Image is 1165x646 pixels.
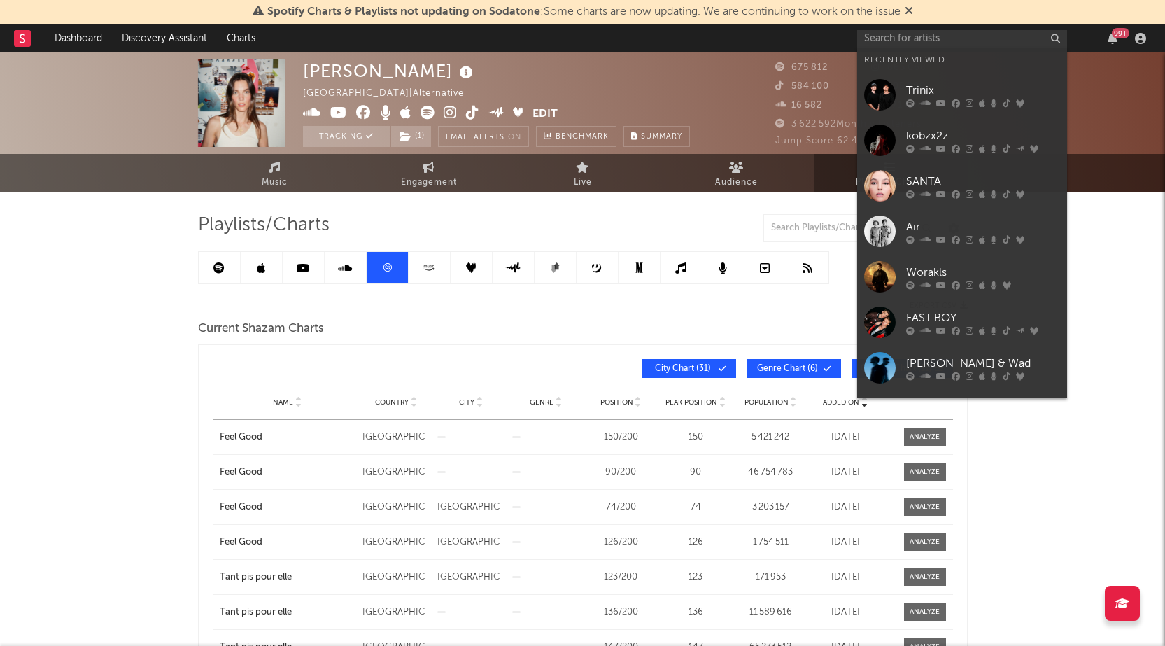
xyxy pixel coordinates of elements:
[906,82,1060,99] div: Trinix
[587,500,655,514] div: 74 / 200
[737,535,805,549] div: 1 754 511
[198,154,352,192] a: Music
[642,359,736,378] button: City Chart(31)
[375,398,409,407] span: Country
[812,605,880,619] div: [DATE]
[747,359,841,378] button: Genre Chart(6)
[857,118,1067,163] a: kobzx2z
[857,345,1067,391] a: [PERSON_NAME] & Wad
[662,430,730,444] div: 150
[303,85,480,102] div: [GEOGRAPHIC_DATA] | Alternative
[906,218,1060,235] div: Air
[220,500,355,514] a: Feel Good
[906,173,1060,190] div: SANTA
[906,127,1060,144] div: kobzx2z
[391,126,431,147] button: (1)
[737,430,805,444] div: 5 421 242
[362,570,430,584] div: [GEOGRAPHIC_DATA]
[737,500,805,514] div: 3 203 157
[775,120,922,129] span: 3 622 592 Monthly Listeners
[665,398,717,407] span: Peak Position
[857,254,1067,300] a: Worakls
[220,430,355,444] a: Feel Good
[506,154,660,192] a: Live
[737,465,805,479] div: 46 754 783
[775,82,829,91] span: 584 100
[303,126,390,147] button: Tracking
[662,535,730,549] div: 126
[651,365,715,373] span: City Chart ( 31 )
[220,535,355,549] a: Feel Good
[906,355,1060,372] div: [PERSON_NAME] & Wad
[352,154,506,192] a: Engagement
[662,500,730,514] div: 74
[437,535,505,549] div: [GEOGRAPHIC_DATA]
[812,465,880,479] div: [DATE]
[198,217,330,234] span: Playlists/Charts
[220,465,355,479] a: Feel Good
[600,398,633,407] span: Position
[587,535,655,549] div: 126 / 200
[536,126,616,147] a: Benchmark
[45,24,112,52] a: Dashboard
[662,465,730,479] div: 90
[112,24,217,52] a: Discovery Assistant
[812,430,880,444] div: [DATE]
[857,72,1067,118] a: Trinix
[814,154,968,192] a: Playlists/Charts
[362,500,430,514] div: [GEOGRAPHIC_DATA]
[438,126,529,147] button: Email AlertsOn
[905,6,913,17] span: Dismiss
[857,30,1067,48] input: Search for artists
[763,214,938,242] input: Search Playlists/Charts
[574,174,592,191] span: Live
[737,605,805,619] div: 11 589 616
[857,391,1067,436] a: Leony
[362,605,430,619] div: [GEOGRAPHIC_DATA]
[715,174,758,191] span: Audience
[864,52,1060,69] div: Recently Viewed
[660,154,814,192] a: Audience
[1112,28,1129,38] div: 99 +
[587,430,655,444] div: 150 / 200
[267,6,540,17] span: Spotify Charts & Playlists not updating on Sodatone
[812,535,880,549] div: [DATE]
[662,570,730,584] div: 123
[198,321,324,337] span: Current Shazam Charts
[362,465,430,479] div: [GEOGRAPHIC_DATA]
[530,398,553,407] span: Genre
[390,126,432,147] span: ( 1 )
[556,129,609,146] span: Benchmark
[662,605,730,619] div: 136
[362,535,430,549] div: [GEOGRAPHIC_DATA]
[459,398,474,407] span: City
[220,605,355,619] a: Tant pis pour elle
[1108,33,1117,44] button: 99+
[587,570,655,584] div: 123 / 200
[532,106,558,123] button: Edit
[437,570,505,584] div: [GEOGRAPHIC_DATA]
[857,209,1067,254] a: Air
[906,309,1060,326] div: FAST BOY
[756,365,820,373] span: Genre Chart ( 6 )
[641,133,682,141] span: Summary
[217,24,265,52] a: Charts
[775,101,822,110] span: 16 582
[744,398,789,407] span: Population
[220,570,355,584] div: Tant pis pour elle
[857,163,1067,209] a: SANTA
[856,174,925,191] span: Playlists/Charts
[508,134,521,141] em: On
[852,359,953,378] button: Country Chart(11)
[587,465,655,479] div: 90 / 200
[623,126,690,147] button: Summary
[273,398,293,407] span: Name
[812,500,880,514] div: [DATE]
[775,63,828,72] span: 675 812
[267,6,901,17] span: : Some charts are now updating. We are continuing to work on the issue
